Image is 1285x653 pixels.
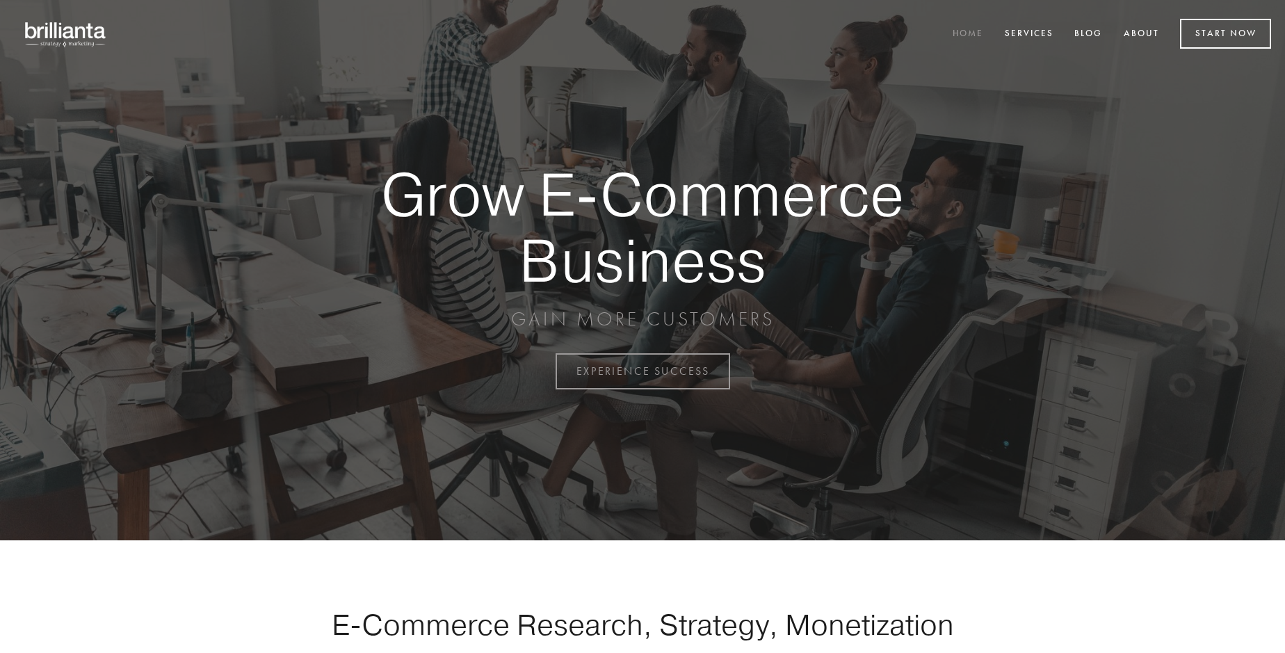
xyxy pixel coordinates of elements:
a: Start Now [1180,19,1271,49]
h1: E-Commerce Research, Strategy, Monetization [288,607,997,642]
a: Blog [1065,23,1111,46]
img: brillianta - research, strategy, marketing [14,14,118,54]
a: Home [944,23,992,46]
a: About [1115,23,1168,46]
a: Services [996,23,1062,46]
strong: Grow E-Commerce Business [332,161,953,293]
a: EXPERIENCE SUCCESS [556,353,730,389]
p: GAIN MORE CUSTOMERS [332,307,953,332]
